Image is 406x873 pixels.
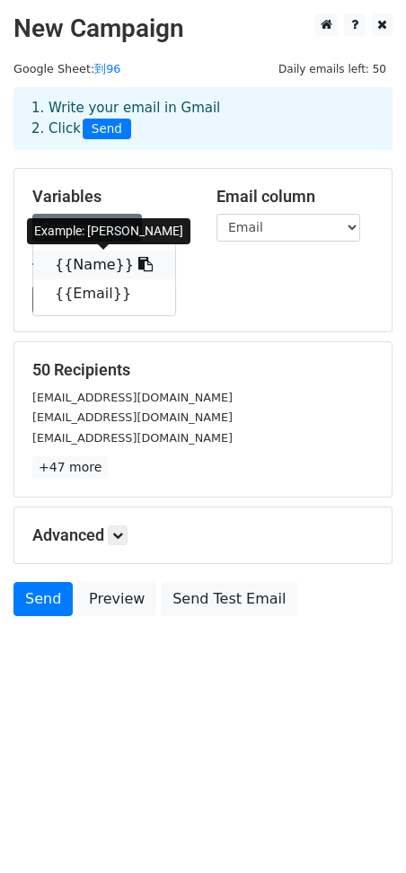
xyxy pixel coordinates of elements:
small: [EMAIL_ADDRESS][DOMAIN_NAME] [32,410,233,424]
h5: Variables [32,187,190,207]
a: +47 more [32,456,108,479]
span: Send [83,119,131,140]
h5: 50 Recipients [32,360,374,380]
h2: New Campaign [13,13,393,44]
a: 到96 [94,62,120,75]
iframe: Chat Widget [316,787,406,873]
small: Google Sheet: [13,62,120,75]
a: {{Email}} [33,279,175,308]
a: Send [13,582,73,616]
h5: Email column [216,187,374,207]
small: [EMAIL_ADDRESS][DOMAIN_NAME] [32,431,233,445]
div: 1. Write your email in Gmail 2. Click [18,98,388,139]
a: Preview [77,582,156,616]
h5: Advanced [32,525,374,545]
a: Daily emails left: 50 [272,62,393,75]
div: Example: [PERSON_NAME] [27,218,190,244]
span: Daily emails left: 50 [272,59,393,79]
a: Send Test Email [161,582,297,616]
a: {{Name}} [33,251,175,279]
small: [EMAIL_ADDRESS][DOMAIN_NAME] [32,391,233,404]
